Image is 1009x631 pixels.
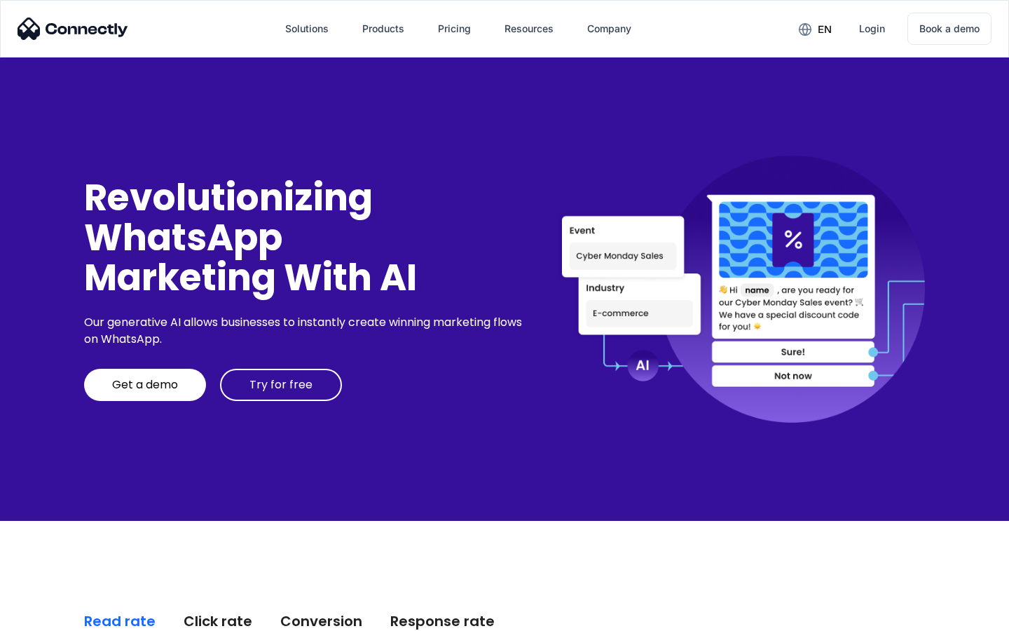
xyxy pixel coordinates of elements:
div: Pricing [438,19,471,39]
aside: Language selected: English [14,606,84,626]
a: Try for free [220,369,342,401]
div: Try for free [249,378,313,392]
div: Solutions [285,19,329,39]
div: Get a demo [112,378,178,392]
div: Login [859,19,885,39]
div: Our generative AI allows businesses to instantly create winning marketing flows on WhatsApp. [84,314,527,348]
a: Pricing [427,12,482,46]
ul: Language list [28,606,84,626]
div: Read rate [84,611,156,631]
img: Connectly Logo [18,18,128,40]
a: Get a demo [84,369,206,401]
a: Login [848,12,896,46]
div: Click rate [184,611,252,631]
div: Revolutionizing WhatsApp Marketing With AI [84,177,527,298]
a: Book a demo [907,13,991,45]
div: Products [362,19,404,39]
div: Conversion [280,611,362,631]
div: Response rate [390,611,495,631]
div: Resources [504,19,554,39]
div: Company [587,19,631,39]
div: en [818,20,832,39]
